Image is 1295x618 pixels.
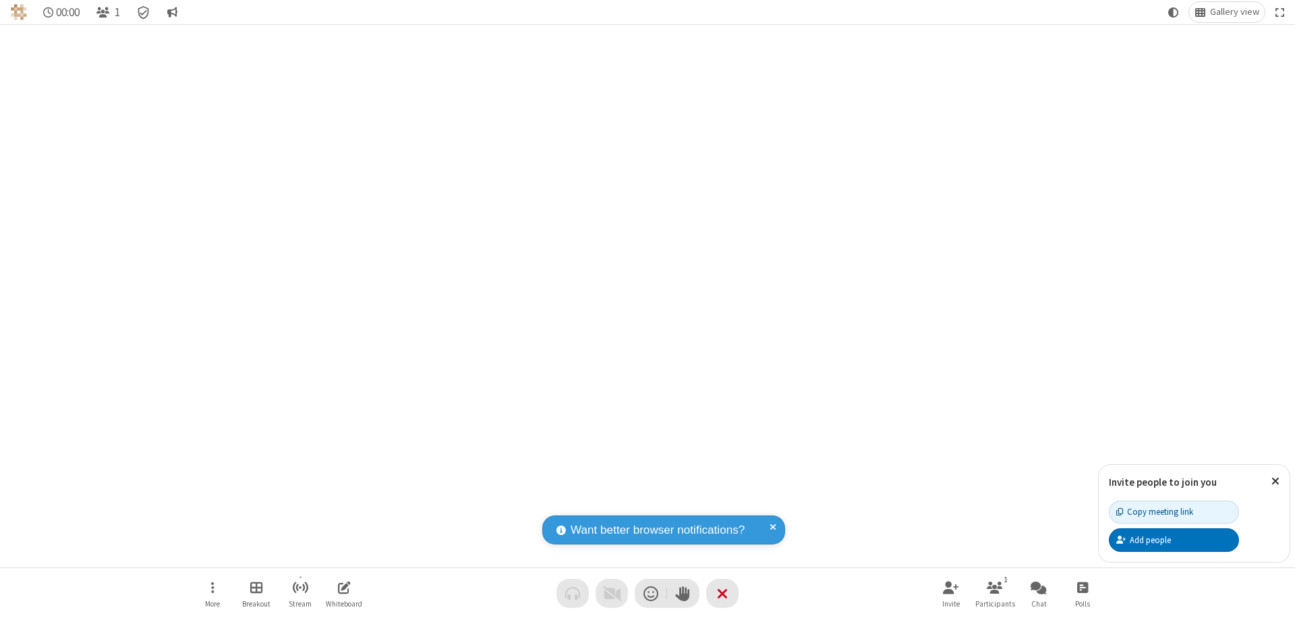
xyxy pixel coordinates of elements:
span: Chat [1031,600,1047,608]
button: Copy meeting link [1109,501,1239,524]
span: Participants [975,600,1015,608]
span: More [205,600,220,608]
label: Invite people to join you [1109,476,1217,488]
span: Breakout [242,600,270,608]
button: Add people [1109,528,1239,551]
button: Send a reaction [635,579,667,608]
button: Raise hand [667,579,699,608]
span: Invite [942,600,960,608]
img: QA Selenium DO NOT DELETE OR CHANGE [11,4,27,20]
button: End or leave meeting [706,579,739,608]
button: Conversation [161,2,183,22]
span: Whiteboard [326,600,362,608]
button: Using system theme [1163,2,1184,22]
div: 1 [1000,573,1012,586]
button: Fullscreen [1270,2,1290,22]
span: Stream [289,600,312,608]
button: Start streaming [280,574,320,613]
button: Open poll [1062,574,1103,613]
span: Gallery view [1210,7,1259,18]
button: Invite participants (⌘+Shift+I) [931,574,971,613]
span: 00:00 [56,6,80,19]
span: Polls [1075,600,1090,608]
button: Close popover [1261,465,1290,498]
div: Timer [38,2,86,22]
button: Change layout [1189,2,1265,22]
div: Copy meeting link [1116,505,1193,518]
button: Open participant list [90,2,125,22]
button: Open shared whiteboard [324,574,364,613]
button: Manage Breakout Rooms [236,574,277,613]
button: Audio problem - check your Internet connection or call by phone [556,579,589,608]
button: Open menu [192,574,233,613]
button: Open participant list [975,574,1015,613]
button: Video [596,579,628,608]
button: Open chat [1018,574,1059,613]
div: Meeting details Encryption enabled [131,2,156,22]
span: Want better browser notifications? [571,522,745,539]
span: 1 [115,6,120,19]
